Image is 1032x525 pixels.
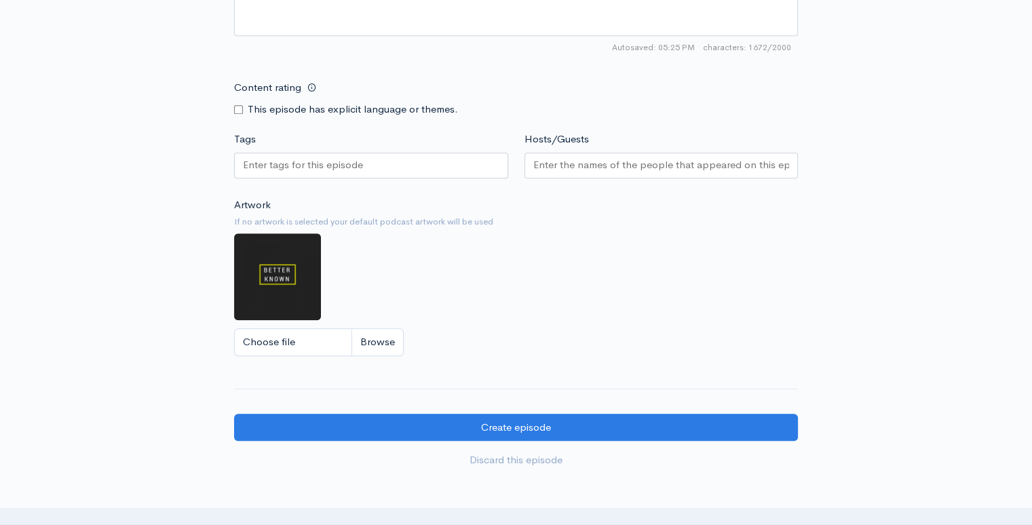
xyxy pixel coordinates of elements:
[234,197,271,213] label: Artwork
[243,157,365,173] input: Enter tags for this episode
[234,74,301,102] label: Content rating
[234,446,798,474] a: Discard this episode
[234,215,798,229] small: If no artwork is selected your default podcast artwork will be used
[703,41,791,54] span: 1672/2000
[234,132,256,147] label: Tags
[524,132,589,147] label: Hosts/Guests
[248,102,458,117] label: This episode has explicit language or themes.
[612,41,695,54] span: Autosaved: 05:25 PM
[533,157,790,173] input: Enter the names of the people that appeared on this episode
[234,414,798,442] input: Create episode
